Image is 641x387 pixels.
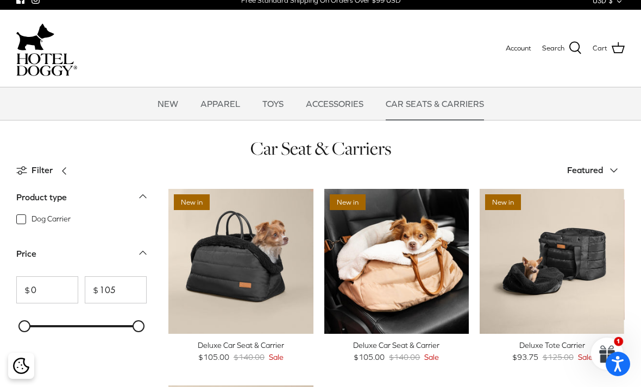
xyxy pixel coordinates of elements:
a: Deluxe Car Seat & Carrier $105.00 $140.00 Sale [324,339,469,364]
span: Cart [593,43,607,54]
img: hoteldoggycom [16,53,77,76]
span: Dog Carrier [32,214,71,225]
div: Deluxe Car Seat & Carrier [324,339,469,351]
span: $93.75 [512,351,538,363]
button: Cookie policy [11,357,30,376]
span: Search [542,43,564,54]
span: Account [506,44,531,52]
span: Sale [269,351,284,363]
span: $105.00 [354,351,385,363]
a: hoteldoggycom [16,21,77,76]
span: $140.00 [389,351,420,363]
a: Search [542,41,582,55]
span: $125.00 [543,351,574,363]
a: Deluxe Tote Carrier [480,189,625,334]
img: Cookie policy [13,358,29,374]
a: APPAREL [191,87,250,120]
a: Account [506,43,531,54]
a: CAR SEATS & CARRIERS [376,87,494,120]
div: Product type [16,191,67,205]
a: Cart [593,41,625,55]
span: $105.00 [198,351,229,363]
a: Deluxe Tote Carrier $93.75 $125.00 Sale [480,339,625,364]
a: Filter [16,157,74,183]
a: Deluxe Car Seat & Carrier $105.00 $140.00 Sale [168,339,313,364]
span: Filter [32,163,53,177]
input: To [85,276,147,303]
span: Featured [567,165,603,175]
button: Featured [567,158,625,182]
a: Price [16,245,147,270]
span: Sale [424,351,439,363]
input: From [16,276,78,303]
div: Deluxe Tote Carrier [480,339,625,351]
a: ACCESSORIES [296,87,373,120]
span: New in [330,194,366,210]
h1: Car Seat & Carriers [16,137,625,160]
span: $ [85,286,98,294]
span: $ [17,286,30,294]
span: New in [485,194,521,210]
a: Deluxe Car Seat & Carrier [324,189,469,334]
img: dog-icon.svg [16,21,54,53]
div: Deluxe Car Seat & Carrier [168,339,313,351]
span: $140.00 [234,351,265,363]
div: Cookie policy [8,353,34,379]
div: Price [16,247,36,261]
span: New in [174,194,210,210]
a: Deluxe Car Seat & Carrier [168,189,313,334]
a: Product type [16,189,147,213]
a: NEW [148,87,188,120]
span: Sale [578,351,593,363]
a: TOYS [253,87,293,120]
